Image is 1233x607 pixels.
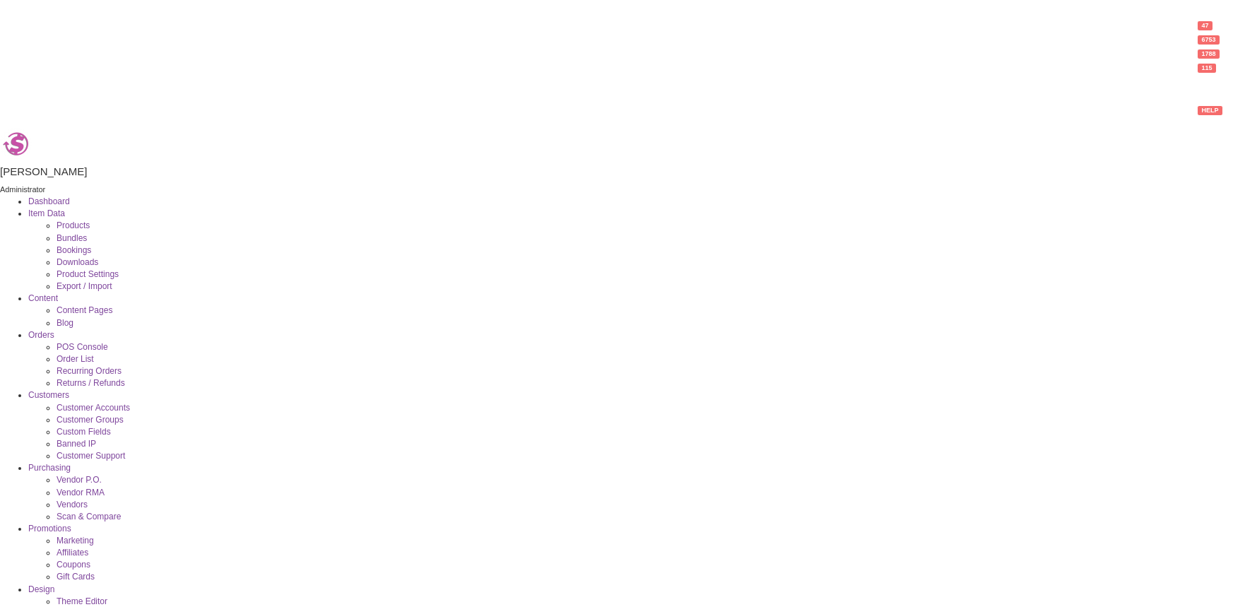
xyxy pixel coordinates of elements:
span: Promotions [28,524,71,534]
a: Custom Fields [57,427,111,437]
span: Item Data [28,208,65,218]
a: Bundles [57,233,87,243]
span: Customers [28,390,69,400]
a: Recurring Orders [57,366,122,376]
a: Customer Accounts [57,403,130,413]
a: HELP [1187,99,1233,113]
a: POS Console [57,342,108,352]
a: Theme Editor [57,596,107,606]
a: Vendors [57,500,88,509]
a: Vendor RMA [57,488,105,497]
span: Purchasing [28,463,71,473]
span: Gift Cards [57,572,95,582]
span: Customer Support [57,451,125,461]
span: Design [28,584,54,594]
a: Bookings [57,245,91,255]
span: Product Settings [57,269,119,279]
span: Content [28,293,58,303]
a: Vendor P.O. [57,475,102,485]
span: Blog [57,318,73,328]
span: 6753 [1198,35,1220,45]
a: Scan & Compare [57,512,121,521]
span: 1788 [1198,49,1220,59]
span: Orders [28,330,54,340]
a: Banned IP [57,439,96,449]
a: Content Pages [57,305,112,315]
a: Products [57,220,90,230]
a: Export / Import [57,281,112,291]
a: Coupons [57,560,90,570]
span: Marketing [57,536,94,546]
span: 47 [1198,21,1213,30]
a: Downloads [57,257,98,267]
a: Affiliates [57,548,88,558]
span: 115 [1198,64,1216,73]
a: Dashboard [28,196,70,206]
span: HELP [1198,106,1222,115]
a: Order List [57,354,94,364]
a: Customer Groups [57,415,124,425]
a: Returns / Refunds [57,378,125,388]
